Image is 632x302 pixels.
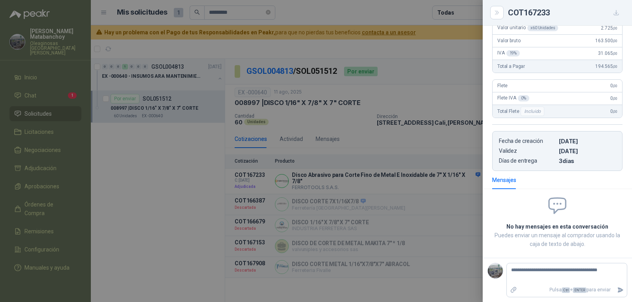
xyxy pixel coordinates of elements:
span: ,00 [613,26,617,30]
span: Ctrl [562,287,570,293]
p: 3 dias [559,158,616,164]
span: ,00 [613,51,617,56]
p: Días de entrega [499,158,556,164]
span: 0 [610,83,617,88]
div: 0 % [518,95,529,101]
span: ,00 [613,64,617,69]
div: 19 % [506,50,520,56]
label: Adjuntar archivos [507,283,520,297]
span: Flete IVA [497,95,529,101]
img: Company Logo [488,263,503,278]
span: Flete [497,83,508,88]
div: COT167233 [508,6,623,19]
span: 194.565 [595,64,617,69]
span: ,00 [613,84,617,88]
span: ,00 [613,109,617,114]
span: Total Flete [497,107,546,116]
span: 163.500 [595,38,617,43]
div: x 60 Unidades [527,25,558,31]
span: 0 [610,109,617,114]
span: Valor unitario [497,25,558,31]
div: Mensajes [492,176,516,184]
span: 2.725 [601,25,617,31]
p: [DATE] [559,138,616,144]
span: Valor bruto [497,38,520,43]
p: Pulsa + para enviar [520,283,614,297]
p: [DATE] [559,148,616,154]
button: Close [492,8,502,17]
p: Validez [499,148,556,154]
span: 31.065 [598,51,617,56]
button: Enviar [614,283,627,297]
span: ,00 [613,39,617,43]
p: Fecha de creación [499,138,556,144]
span: ENTER [573,287,587,293]
span: IVA [497,50,520,56]
span: Total a Pagar [497,64,525,69]
span: ,00 [613,96,617,101]
p: Puedes enviar un mensaje al comprador usando la caja de texto de abajo. [492,231,623,248]
div: Incluido [521,107,544,116]
h2: No hay mensajes en esta conversación [492,222,623,231]
span: 0 [610,96,617,101]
